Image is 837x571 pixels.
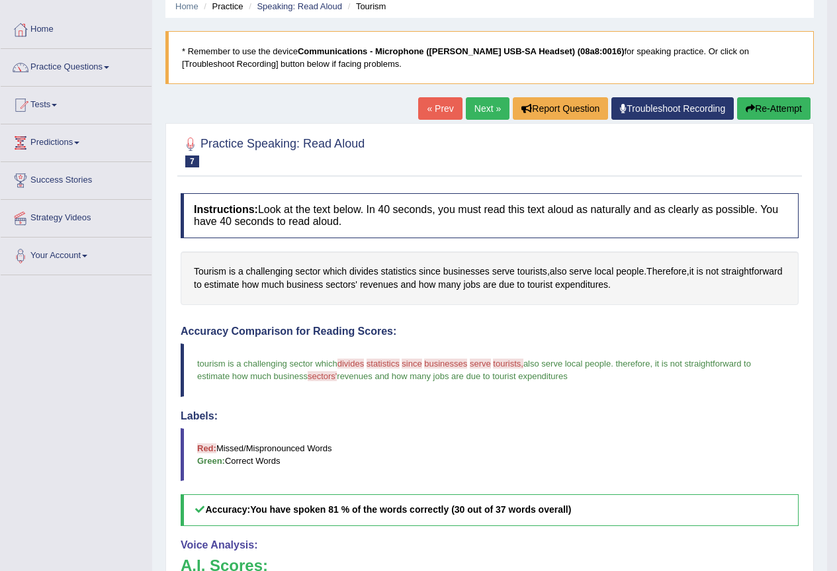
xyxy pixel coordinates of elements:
[286,278,323,292] span: Click to see word definition
[419,265,441,279] span: Click to see word definition
[181,539,799,551] h4: Voice Analysis:
[523,359,611,369] span: also serve local people
[483,278,496,292] span: Click to see word definition
[181,134,365,167] h2: Practice Speaking: Read Aloud
[185,155,199,167] span: 7
[517,278,525,292] span: Click to see word definition
[646,265,687,279] span: Click to see word definition
[229,265,236,279] span: Click to see word definition
[443,265,490,279] span: Click to see word definition
[527,278,552,292] span: Click to see word definition
[594,265,613,279] span: Click to see word definition
[349,265,378,279] span: Click to see word definition
[197,456,225,466] b: Green:
[550,265,567,279] span: Click to see word definition
[419,278,436,292] span: Click to see word definition
[1,49,152,82] a: Practice Questions
[381,265,417,279] span: Click to see word definition
[181,326,799,337] h4: Accuracy Comparison for Reading Scores:
[689,265,694,279] span: Click to see word definition
[326,278,357,292] span: Click to see word definition
[295,265,320,279] span: Click to see word definition
[1,87,152,120] a: Tests
[197,443,216,453] b: Red:
[697,265,703,279] span: Click to see word definition
[250,504,571,515] b: You have spoken 81 % of the words correctly (30 out of 37 words overall)
[194,265,226,279] span: Click to see word definition
[181,494,799,525] h5: Accuracy:
[611,359,613,369] span: .
[513,97,608,120] button: Report Question
[204,278,240,292] span: Click to see word definition
[555,278,608,292] span: Click to see word definition
[402,359,421,369] span: since
[466,97,509,120] a: Next »
[706,265,719,279] span: Click to see word definition
[615,359,650,369] span: therefore
[499,278,514,292] span: Click to see word definition
[438,278,461,292] span: Click to see word definition
[242,278,259,292] span: Click to see word definition
[1,238,152,271] a: Your Account
[261,278,284,292] span: Click to see word definition
[181,428,799,481] blockquote: Missed/Mispronounced Words Correct Words
[308,371,337,381] span: sectors'
[181,193,799,238] h4: Look at the text below. In 40 seconds, you must read this text aloud as naturally and as clearly ...
[569,265,592,279] span: Click to see word definition
[175,1,198,11] a: Home
[323,265,347,279] span: Click to see word definition
[181,410,799,422] h4: Labels:
[367,359,400,369] span: statistics
[246,265,293,279] span: Click to see word definition
[298,46,625,56] b: Communications - Microphone ([PERSON_NAME] USB-SA Headset) (08a8:0016)
[238,265,243,279] span: Click to see word definition
[721,265,783,279] span: Click to see word definition
[424,359,467,369] span: businesses
[517,265,547,279] span: Click to see word definition
[650,359,652,369] span: ,
[611,97,734,120] a: Troubleshoot Recording
[400,278,416,292] span: Click to see word definition
[165,31,814,84] blockquote: * Remember to use the device for speaking practice. Or click on [Troubleshoot Recording] button b...
[337,359,364,369] span: divides
[493,359,523,369] span: tourists,
[194,204,258,215] b: Instructions:
[616,265,644,279] span: Click to see word definition
[194,278,202,292] span: Click to see word definition
[492,265,515,279] span: Click to see word definition
[463,278,480,292] span: Click to see word definition
[1,124,152,157] a: Predictions
[181,251,799,305] div: , . , .
[337,371,567,381] span: revenues and how many jobs are due to tourist expenditures
[257,1,342,11] a: Speaking: Read Aloud
[360,278,398,292] span: Click to see word definition
[737,97,811,120] button: Re-Attempt
[1,11,152,44] a: Home
[1,200,152,233] a: Strategy Videos
[1,162,152,195] a: Success Stories
[197,359,337,369] span: tourism is a challenging sector which
[470,359,491,369] span: serve
[418,97,462,120] a: « Prev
